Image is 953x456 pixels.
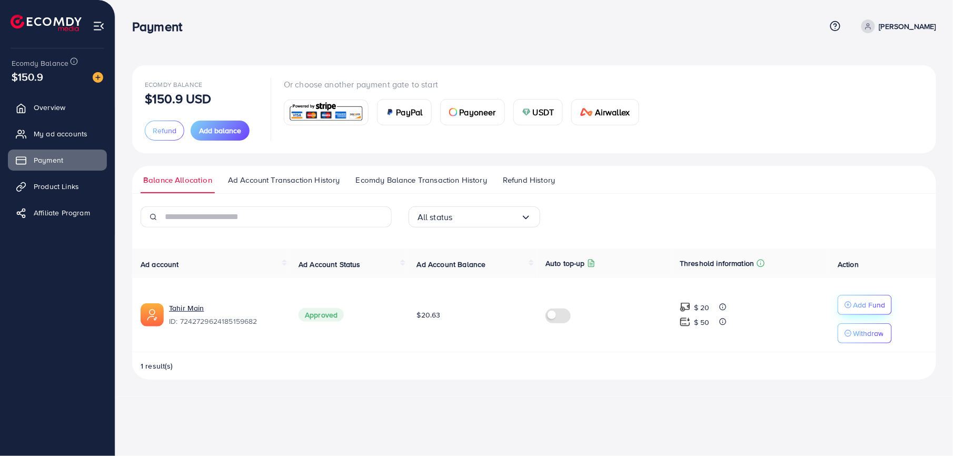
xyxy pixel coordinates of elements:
[8,176,107,197] a: Product Links
[284,100,369,125] a: card
[145,121,184,141] button: Refund
[694,316,710,329] p: $ 50
[141,303,164,326] img: ic-ads-acc.e4c84228.svg
[299,308,344,322] span: Approved
[93,20,105,32] img: menu
[12,58,68,68] span: Ecomdy Balance
[853,327,883,340] p: Withdraw
[141,259,179,270] span: Ad account
[522,108,531,116] img: card
[838,323,892,343] button: Withdraw
[409,206,540,227] div: Search for option
[680,302,691,313] img: top-up amount
[513,99,563,125] a: cardUSDT
[34,128,87,139] span: My ad accounts
[34,207,90,218] span: Affiliate Program
[287,101,365,124] img: card
[418,209,453,225] span: All status
[853,299,885,311] p: Add Fund
[299,259,361,270] span: Ad Account Status
[141,361,173,371] span: 1 result(s)
[153,125,176,136] span: Refund
[169,303,282,327] div: <span class='underline'>Tahir Main</span></br>7242729624185159682
[8,123,107,144] a: My ad accounts
[228,174,340,186] span: Ad Account Transaction History
[132,19,191,34] h3: Payment
[34,181,79,192] span: Product Links
[8,150,107,171] a: Payment
[694,301,710,314] p: $ 20
[838,259,859,270] span: Action
[34,102,65,113] span: Overview
[460,106,496,118] span: Payoneer
[533,106,554,118] span: USDT
[199,125,241,136] span: Add balance
[34,155,63,165] span: Payment
[857,19,936,33] a: [PERSON_NAME]
[169,303,204,313] a: Tahir Main
[838,295,892,315] button: Add Fund
[449,108,458,116] img: card
[453,209,521,225] input: Search for option
[545,257,585,270] p: Auto top-up
[417,310,441,320] span: $20.63
[580,108,593,116] img: card
[191,121,250,141] button: Add balance
[595,106,630,118] span: Airwallex
[93,72,103,83] img: image
[284,78,648,91] p: Or choose another payment gate to start
[396,106,423,118] span: PayPal
[145,80,202,89] span: Ecomdy Balance
[440,99,505,125] a: cardPayoneer
[356,174,487,186] span: Ecomdy Balance Transaction History
[417,259,486,270] span: Ad Account Balance
[143,174,212,186] span: Balance Allocation
[680,257,754,270] p: Threshold information
[571,99,639,125] a: cardAirwallex
[8,97,107,118] a: Overview
[680,316,691,328] img: top-up amount
[386,108,394,116] img: card
[879,20,936,33] p: [PERSON_NAME]
[377,99,432,125] a: cardPayPal
[145,92,212,105] p: $150.9 USD
[11,15,82,31] img: logo
[12,69,43,84] span: $150.9
[503,174,555,186] span: Refund History
[8,202,107,223] a: Affiliate Program
[169,316,282,326] span: ID: 7242729624185159682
